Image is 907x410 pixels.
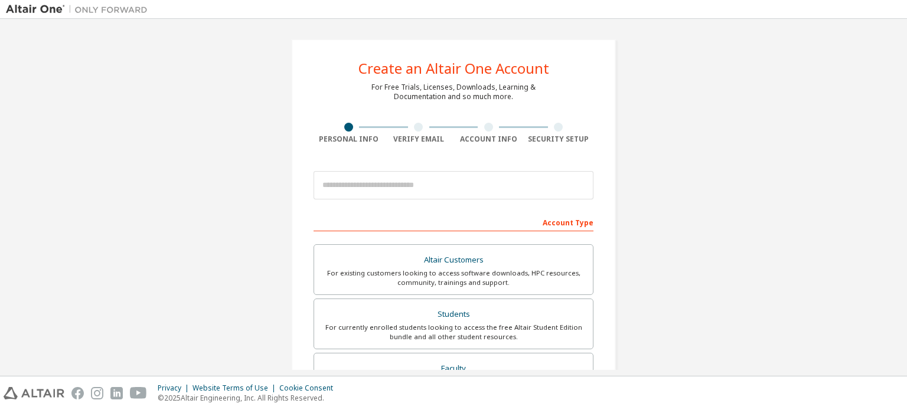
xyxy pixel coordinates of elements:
div: Security Setup [524,135,594,144]
div: Students [321,306,586,323]
div: Create an Altair One Account [358,61,549,76]
img: Altair One [6,4,154,15]
div: For currently enrolled students looking to access the free Altair Student Edition bundle and all ... [321,323,586,342]
div: Faculty [321,360,586,377]
div: Privacy [158,383,193,393]
div: Verify Email [384,135,454,144]
img: instagram.svg [91,387,103,399]
div: Altair Customers [321,252,586,268]
div: Website Terms of Use [193,383,279,393]
img: facebook.svg [71,387,84,399]
div: Account Info [453,135,524,144]
div: For existing customers looking to access software downloads, HPC resources, community, trainings ... [321,268,586,287]
div: Account Type [314,212,593,231]
p: © 2025 Altair Engineering, Inc. All Rights Reserved. [158,393,340,403]
div: For Free Trials, Licenses, Downloads, Learning & Documentation and so much more. [371,83,536,101]
div: Personal Info [314,135,384,144]
img: altair_logo.svg [4,387,64,399]
img: linkedin.svg [110,387,123,399]
img: youtube.svg [130,387,147,399]
div: Cookie Consent [279,383,340,393]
